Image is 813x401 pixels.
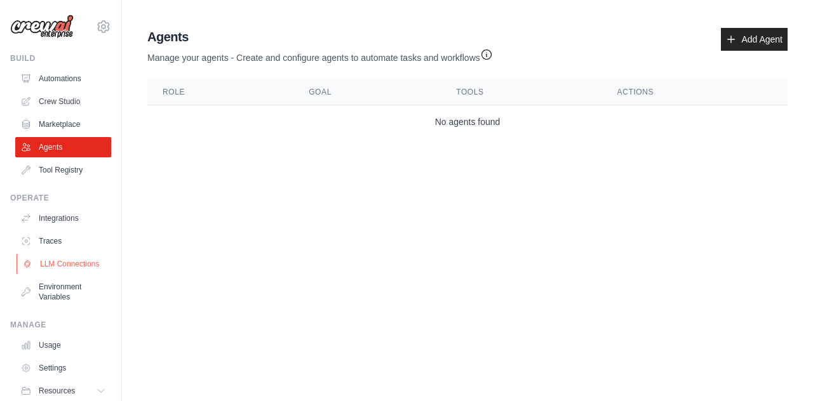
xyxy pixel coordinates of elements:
[721,28,788,51] a: Add Agent
[15,335,111,355] a: Usage
[147,105,788,139] td: No agents found
[15,160,111,180] a: Tool Registry
[10,193,111,203] div: Operate
[15,358,111,378] a: Settings
[10,15,74,39] img: Logo
[15,277,111,307] a: Environment Variables
[441,79,601,105] th: Tools
[15,137,111,157] a: Agents
[10,320,111,330] div: Manage
[17,254,112,274] a: LLM Connections
[10,53,111,63] div: Build
[39,386,75,396] span: Resources
[602,79,788,105] th: Actions
[15,91,111,112] a: Crew Studio
[147,28,493,46] h2: Agents
[147,46,493,64] p: Manage your agents - Create and configure agents to automate tasks and workflows
[15,208,111,228] a: Integrations
[15,69,111,89] a: Automations
[293,79,441,105] th: Goal
[147,79,293,105] th: Role
[15,114,111,135] a: Marketplace
[15,231,111,251] a: Traces
[15,381,111,401] button: Resources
